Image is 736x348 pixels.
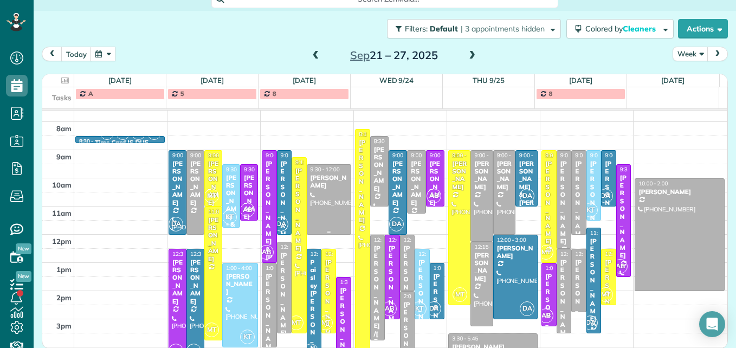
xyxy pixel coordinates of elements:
[583,315,598,330] span: DA
[575,152,604,159] span: 9:00 - 12:00
[405,24,428,34] span: Filters:
[418,250,448,257] span: 12:30 - 3:00
[461,24,545,34] span: | 3 appointments hidden
[225,273,255,296] div: [PERSON_NAME]
[373,146,385,192] div: [PERSON_NAME]
[266,265,292,272] span: 1:00 - 4:00
[412,301,427,316] span: KT
[266,152,292,159] span: 9:00 - 1:00
[379,76,414,85] a: Wed 9/24
[430,152,459,159] span: 9:00 - 11:00
[392,160,404,207] div: [PERSON_NAME]
[496,244,534,260] div: [PERSON_NAME]
[244,166,273,173] span: 9:30 - 11:30
[452,335,478,342] span: 3:30 - 5:45
[699,311,725,337] div: Open Intercom Messenger
[204,323,219,337] span: MT
[172,250,202,257] span: 12:30 - 4:30
[638,188,721,196] div: [PERSON_NAME]
[560,160,568,246] div: [PERSON_NAME]
[190,259,201,305] div: [PERSON_NAME]
[545,160,553,246] div: [PERSON_NAME]
[590,152,619,159] span: 9:00 - 11:30
[95,139,148,146] div: Time Card IS DUE
[295,159,321,166] span: 9:15 - 3:30
[427,189,441,203] span: AB
[350,48,370,62] span: Sep
[56,265,72,274] span: 1pm
[108,76,132,85] a: [DATE]
[382,19,561,38] a: Filters: Default | 3 appointments hidden
[392,152,422,159] span: 9:00 - 12:00
[520,301,534,316] span: DA
[52,237,72,246] span: 12pm
[474,243,503,250] span: 12:15 - 3:15
[474,252,489,283] div: [PERSON_NAME]
[289,315,304,330] span: MT
[359,131,385,138] span: 8:15 - 5:00
[389,217,404,231] span: DA
[280,252,288,337] div: [PERSON_NAME]
[453,287,467,302] span: MT
[451,160,467,191] div: [PERSON_NAME]
[326,49,462,61] h2: 21 – 27, 2025
[560,250,590,257] span: 12:30 - 3:30
[88,89,93,98] span: A
[604,259,612,344] div: [PERSON_NAME]
[311,166,340,173] span: 9:30 - 12:00
[61,47,92,61] button: today
[208,152,237,159] span: 9:00 - 11:00
[374,138,403,145] span: 8:30 - 11:00
[497,236,526,243] span: 12:00 - 3:00
[226,265,252,272] span: 1:00 - 4:00
[172,259,183,305] div: [PERSON_NAME]
[623,24,657,34] span: Cleaners
[418,259,426,344] div: [PERSON_NAME]
[575,250,604,257] span: 12:30 - 2:45
[388,244,396,330] div: [PERSON_NAME]
[434,265,460,272] span: 1:00 - 3:00
[358,139,366,224] div: [PERSON_NAME]
[240,203,255,217] span: AB
[56,321,72,330] span: 3pm
[539,308,553,323] span: AB
[497,152,526,159] span: 9:00 - 12:00
[583,203,598,217] span: KT
[474,160,489,191] div: [PERSON_NAME]
[605,250,634,257] span: 12:30 - 2:30
[496,160,512,191] div: [PERSON_NAME]
[590,160,598,246] div: [PERSON_NAME]
[293,76,316,85] a: [DATE]
[382,301,397,316] span: AB
[389,236,418,243] span: 12:00 - 3:00
[404,293,430,300] span: 2:00 - 4:45
[638,180,668,187] span: 10:00 - 2:00
[519,152,548,159] span: 9:00 - 11:00
[574,160,583,246] div: [PERSON_NAME]
[273,89,276,98] span: 8
[225,174,237,275] div: [PERSON_NAME] - & [PERSON_NAME]
[410,160,422,207] div: [PERSON_NAME]
[208,208,237,215] span: 11:00 - 3:45
[673,47,708,61] button: Week
[310,174,348,190] div: [PERSON_NAME]
[374,236,403,243] span: 12:00 - 3:45
[259,245,274,260] span: AB
[590,229,619,236] span: 11:45 - 3:30
[295,167,303,253] div: [PERSON_NAME]
[280,160,288,246] div: [PERSON_NAME]
[566,19,674,38] button: Colored byCleaners
[519,160,534,230] div: [PERSON_NAME] & [PERSON_NAME]
[172,160,183,207] div: [PERSON_NAME]
[172,152,202,159] span: 9:00 - 12:00
[240,330,255,344] span: KT
[208,160,219,207] div: [PERSON_NAME]
[204,189,219,203] span: MT
[169,217,183,231] span: DA
[190,250,219,257] span: 12:30 - 4:30
[16,243,31,254] span: New
[311,250,340,257] span: 12:30 - 4:30
[222,210,237,224] span: KT
[620,166,646,173] span: 9:30 - 1:30
[52,181,72,189] span: 10am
